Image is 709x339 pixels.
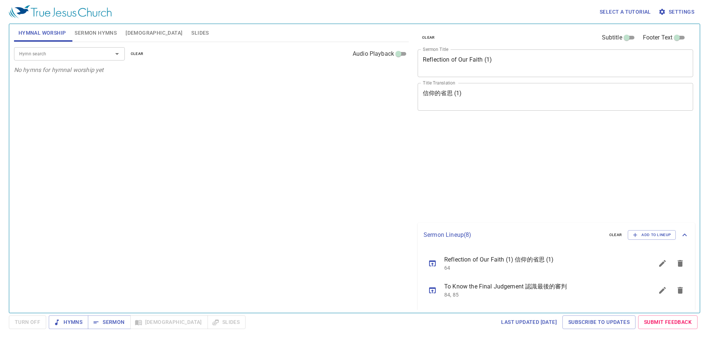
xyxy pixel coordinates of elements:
[415,118,639,220] iframe: from-child
[444,264,636,271] p: 64
[75,28,117,38] span: Sermon Hymns
[562,315,636,329] a: Subscribe to Updates
[191,28,209,38] span: Slides
[126,28,182,38] span: [DEMOGRAPHIC_DATA]
[498,315,560,329] a: Last updated [DATE]
[112,49,122,59] button: Open
[423,90,688,104] textarea: 信仰的省思 (1)
[643,33,673,42] span: Footer Text
[657,5,697,19] button: Settings
[444,255,636,264] span: Reflection of Our Faith (1) 信仰的省思 (1)
[418,33,439,42] button: clear
[600,7,651,17] span: Select a tutorial
[444,282,636,291] span: To Know the Final Judgement 認識最後的審判
[88,315,130,329] button: Sermon
[605,231,627,239] button: clear
[423,56,688,70] textarea: Reflection of Our Faith (1)
[628,230,676,240] button: Add to Lineup
[94,318,124,327] span: Sermon
[609,232,622,238] span: clear
[14,66,104,73] i: No hymns for hymnal worship yet
[131,51,144,57] span: clear
[568,318,630,327] span: Subscribe to Updates
[501,318,557,327] span: Last updated [DATE]
[18,28,66,38] span: Hymnal Worship
[126,49,148,58] button: clear
[644,318,692,327] span: Submit Feedback
[353,49,394,58] span: Audio Playback
[424,231,603,239] p: Sermon Lineup ( 8 )
[633,232,671,238] span: Add to Lineup
[49,315,88,329] button: Hymns
[55,318,82,327] span: Hymns
[422,34,435,41] span: clear
[418,223,695,247] div: Sermon Lineup(8)clearAdd to Lineup
[660,7,694,17] span: Settings
[9,5,112,18] img: True Jesus Church
[597,5,654,19] button: Select a tutorial
[602,33,622,42] span: Subtitle
[444,309,636,318] span: Reflection of Our Faith (2) 信仰的省思 (2)
[444,291,636,298] p: 84, 85
[638,315,698,329] a: Submit Feedback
